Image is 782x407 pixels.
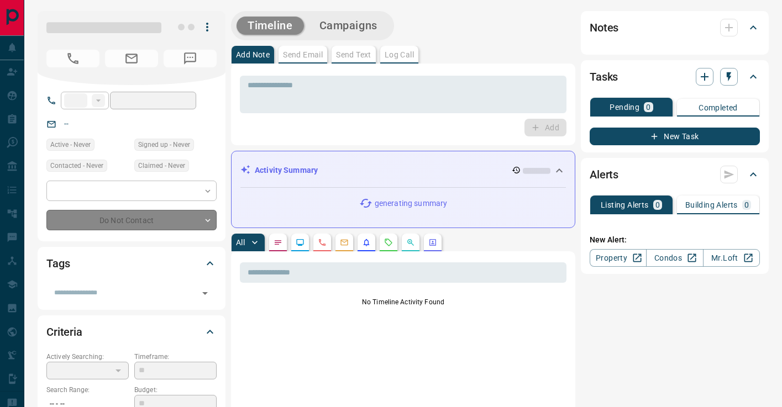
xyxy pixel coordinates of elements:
[362,238,371,247] svg: Listing Alerts
[50,139,91,150] span: Active - Never
[590,128,760,145] button: New Task
[703,249,760,267] a: Mr.Loft
[308,17,389,35] button: Campaigns
[138,160,185,171] span: Claimed - Never
[610,103,639,111] p: Pending
[318,238,327,247] svg: Calls
[655,201,660,209] p: 0
[685,201,738,209] p: Building Alerts
[296,238,305,247] svg: Lead Browsing Activity
[375,198,447,209] p: generating summary
[46,319,217,345] div: Criteria
[240,297,566,307] p: No Timeline Activity Found
[590,161,760,188] div: Alerts
[236,239,245,246] p: All
[46,255,70,272] h2: Tags
[590,68,618,86] h2: Tasks
[744,201,749,209] p: 0
[340,238,349,247] svg: Emails
[50,160,103,171] span: Contacted - Never
[699,104,738,112] p: Completed
[255,165,318,176] p: Activity Summary
[236,51,270,59] p: Add Note
[46,385,129,395] p: Search Range:
[46,250,217,277] div: Tags
[590,64,760,90] div: Tasks
[164,50,217,67] span: No Number
[601,201,649,209] p: Listing Alerts
[406,238,415,247] svg: Opportunities
[134,385,217,395] p: Budget:
[646,249,703,267] a: Condos
[590,14,760,41] div: Notes
[46,352,129,362] p: Actively Searching:
[46,323,82,341] h2: Criteria
[64,119,69,128] a: --
[590,249,647,267] a: Property
[590,166,618,183] h2: Alerts
[428,238,437,247] svg: Agent Actions
[240,160,566,181] div: Activity Summary
[646,103,650,111] p: 0
[384,238,393,247] svg: Requests
[237,17,304,35] button: Timeline
[105,50,158,67] span: No Email
[46,50,99,67] span: No Number
[138,139,190,150] span: Signed up - Never
[274,238,282,247] svg: Notes
[46,210,217,230] div: Do Not Contact
[590,234,760,246] p: New Alert:
[197,286,213,301] button: Open
[134,352,217,362] p: Timeframe:
[590,19,618,36] h2: Notes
